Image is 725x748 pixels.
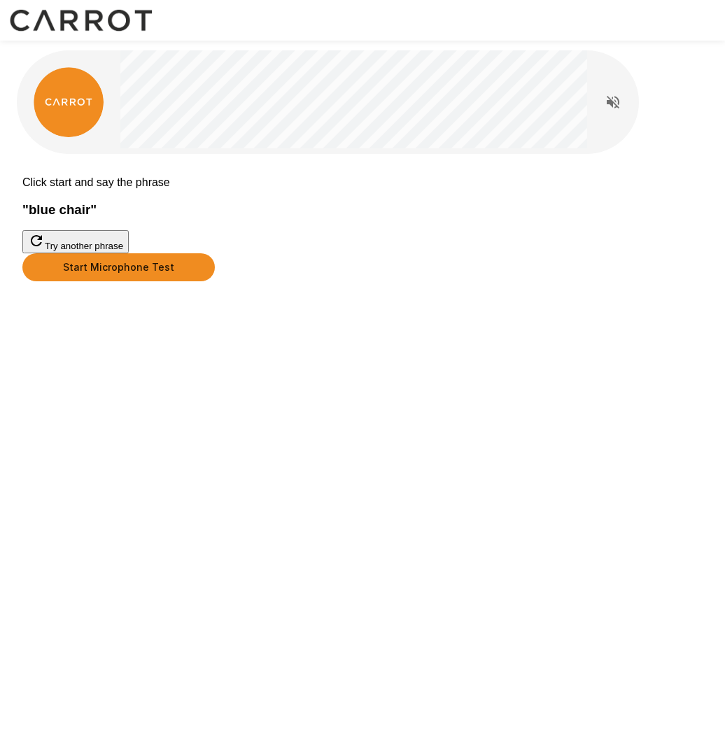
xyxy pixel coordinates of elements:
[22,230,129,253] button: Try another phrase
[22,202,703,218] h3: " blue chair "
[22,176,703,189] p: Click start and say the phrase
[599,88,627,116] button: Read questions aloud
[34,67,104,137] img: carrot_logo.png
[22,253,215,281] button: Start Microphone Test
